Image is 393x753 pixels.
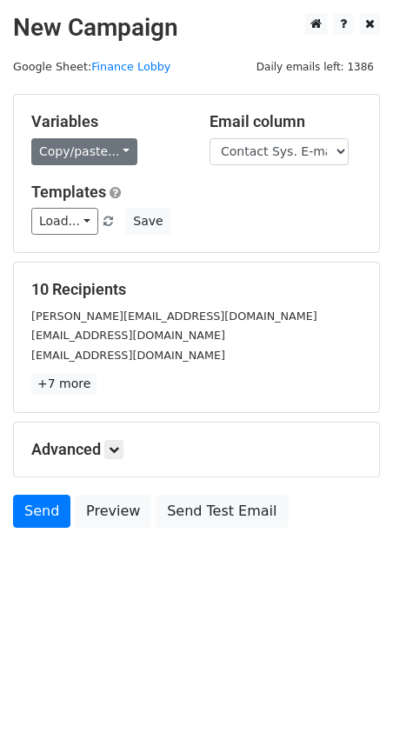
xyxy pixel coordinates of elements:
[13,495,70,528] a: Send
[31,349,225,362] small: [EMAIL_ADDRESS][DOMAIN_NAME]
[75,495,151,528] a: Preview
[31,112,183,131] h5: Variables
[31,373,97,395] a: +7 more
[31,280,362,299] h5: 10 Recipients
[13,13,380,43] h2: New Campaign
[31,138,137,165] a: Copy/paste...
[306,670,393,753] iframe: Chat Widget
[250,57,380,77] span: Daily emails left: 1386
[31,183,106,201] a: Templates
[125,208,170,235] button: Save
[13,60,170,73] small: Google Sheet:
[91,60,170,73] a: Finance Lobby
[156,495,288,528] a: Send Test Email
[250,60,380,73] a: Daily emails left: 1386
[31,329,225,342] small: [EMAIL_ADDRESS][DOMAIN_NAME]
[31,440,362,459] h5: Advanced
[210,112,362,131] h5: Email column
[31,310,317,323] small: [PERSON_NAME][EMAIL_ADDRESS][DOMAIN_NAME]
[31,208,98,235] a: Load...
